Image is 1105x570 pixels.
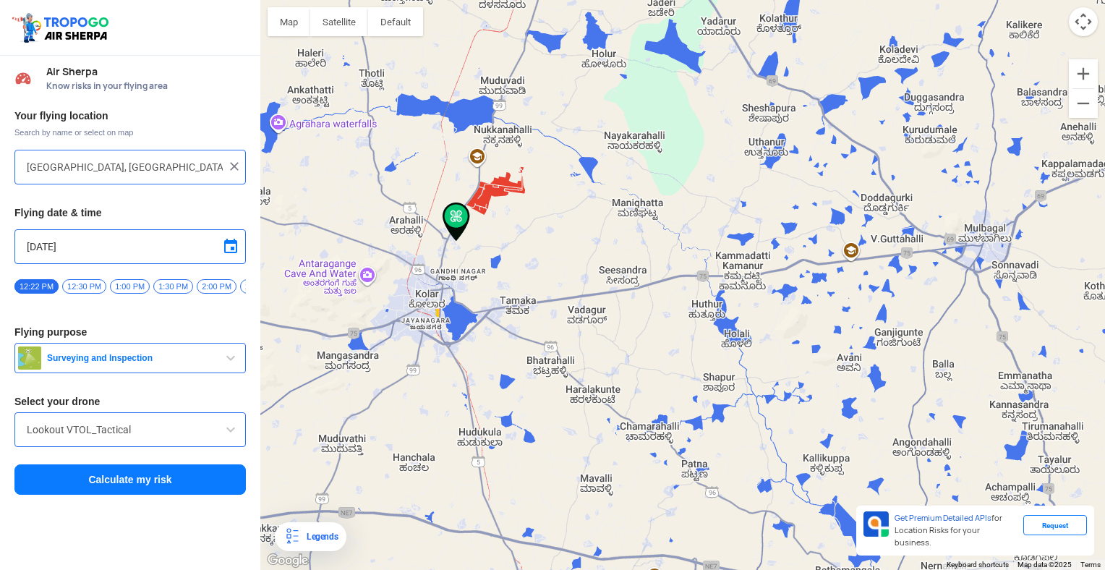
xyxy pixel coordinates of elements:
[14,327,246,337] h3: Flying purpose
[1080,561,1101,569] a: Terms
[14,127,246,138] span: Search by name or select on map
[14,111,246,121] h3: Your flying location
[46,66,246,77] span: Air Sherpa
[1069,89,1098,118] button: Zoom out
[264,551,312,570] a: Open this area in Google Maps (opens a new window)
[62,279,106,294] span: 12:30 PM
[153,279,193,294] span: 1:30 PM
[18,346,41,370] img: survey.png
[863,511,889,537] img: Premium APIs
[310,7,368,36] button: Show satellite imagery
[1017,561,1072,569] span: Map data ©2025
[264,551,312,570] img: Google
[268,7,310,36] button: Show street map
[14,208,246,218] h3: Flying date & time
[14,396,246,407] h3: Select your drone
[895,513,991,523] span: Get Premium Detailed APIs
[110,279,150,294] span: 1:00 PM
[14,279,59,294] span: 12:22 PM
[11,11,114,44] img: ic_tgdronemaps.svg
[27,238,234,255] input: Select Date
[283,528,301,545] img: Legends
[14,69,32,87] img: Risk Scores
[227,159,242,174] img: ic_close.png
[27,421,234,438] input: Search by name or Brand
[1069,59,1098,88] button: Zoom in
[14,464,246,495] button: Calculate my risk
[947,560,1009,570] button: Keyboard shortcuts
[1069,7,1098,36] button: Map camera controls
[46,80,246,92] span: Know risks in your flying area
[889,511,1023,550] div: for Location Risks for your business.
[14,343,246,373] button: Surveying and Inspection
[27,158,223,176] input: Search your flying location
[1023,515,1087,535] div: Request
[41,352,222,364] span: Surveying and Inspection
[301,528,338,545] div: Legends
[197,279,236,294] span: 2:00 PM
[240,279,280,294] span: 2:30 PM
